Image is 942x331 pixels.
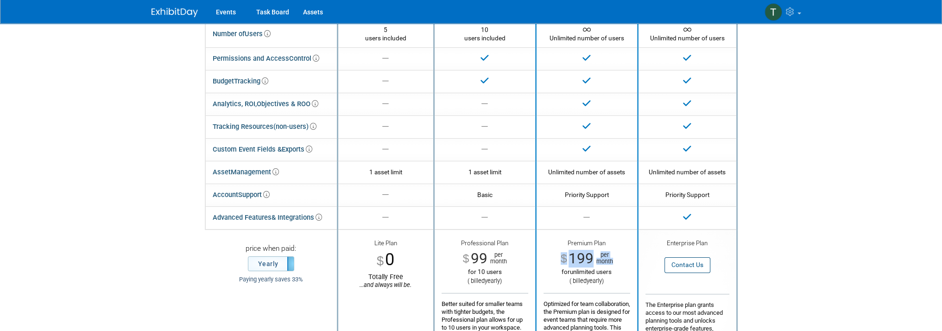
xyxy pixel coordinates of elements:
[213,165,279,179] div: Asset
[561,253,567,265] span: $
[234,77,268,85] span: Tracking
[645,191,729,199] div: Priority Support
[213,100,257,108] span: Analytics, ROI,
[273,122,316,131] span: (non-users)
[544,268,630,276] div: unlimited users
[645,239,729,248] div: Enterprise Plan
[231,168,279,176] span: Management
[248,257,294,271] label: Yearly
[152,8,198,17] img: ExhibitDay
[213,27,271,41] div: Number of
[212,276,330,284] div: Paying yearly saves 33%
[463,253,469,265] span: $
[470,250,487,267] span: 99
[345,273,426,289] div: Totally Free
[213,143,312,156] div: Custom Event Fields &
[544,191,630,199] div: Priority Support
[544,168,630,176] div: Unlimited number of assets
[442,268,528,276] div: for 10 users
[544,277,630,285] div: ( billed )
[289,54,319,63] span: Control
[272,213,322,222] span: & Integrations
[544,239,630,250] div: Premium Plan
[245,30,271,38] span: Users
[213,52,319,65] div: Permissions and Access
[213,75,268,88] div: Budget
[485,277,500,284] span: yearly
[282,145,312,153] span: Exports
[213,188,270,202] div: Account
[442,239,528,250] div: Professional Plan
[587,277,602,284] span: yearly
[650,26,725,42] span: Unlimited number of users
[645,168,729,176] div: Unlimited number of assets
[442,191,528,199] div: Basic
[442,277,528,285] div: ( billed )
[569,250,594,267] span: 199
[345,239,426,248] div: Lite Plan
[238,191,270,199] span: Support
[594,252,613,265] span: per month
[664,257,710,273] button: Contact Us
[765,3,782,21] img: Tiffany Branin
[442,168,528,176] div: 1 asset limit
[550,26,624,42] span: Unlimited number of users
[487,252,506,265] span: per month
[345,281,426,289] div: ...and always will be.
[213,97,318,111] div: Objectives & ROO
[442,25,528,43] div: 10 users included
[213,211,322,224] div: Advanced Features
[385,249,394,269] span: 0
[377,255,384,267] span: $
[213,120,316,134] div: Tracking Resources
[345,168,426,176] div: 1 asset limit
[562,268,570,275] span: for
[345,25,426,43] div: 5 users included
[212,244,330,256] div: price when paid:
